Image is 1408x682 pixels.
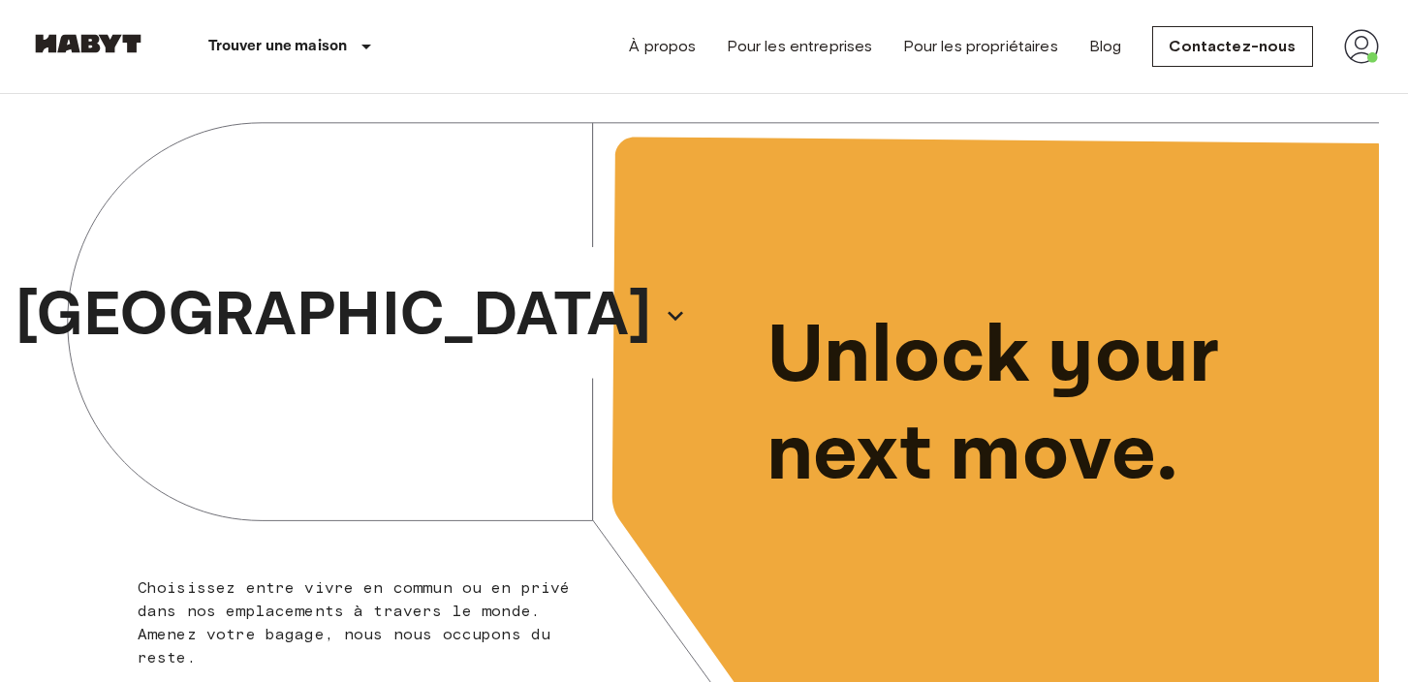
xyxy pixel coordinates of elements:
p: [GEOGRAPHIC_DATA] [16,269,651,362]
img: Habyt [30,34,146,53]
img: avatar [1344,29,1379,64]
p: Unlock your next move. [767,308,1348,504]
button: [GEOGRAPHIC_DATA] [8,263,694,368]
a: Pour les propriétaires [903,35,1057,58]
a: Contactez-nous [1152,26,1312,67]
a: À propos [629,35,696,58]
a: Blog [1089,35,1122,58]
p: Trouver une maison [208,35,348,58]
p: Choisissez entre vivre en commun ou en privé dans nos emplacements à travers le monde. Amenez vot... [138,576,582,669]
a: Pour les entreprises [727,35,872,58]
